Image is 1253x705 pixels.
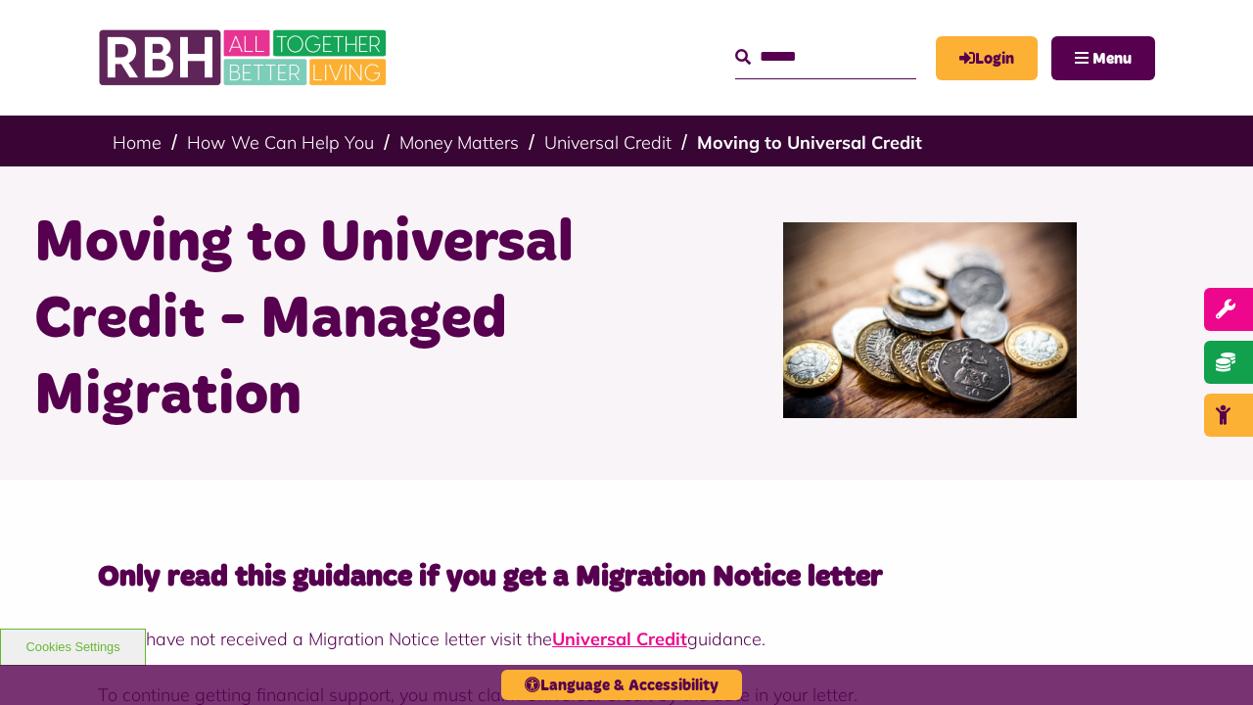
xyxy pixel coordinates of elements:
[501,670,742,700] button: Language & Accessibility
[544,131,672,154] a: Universal Credit
[783,222,1077,418] img: Money 2
[552,628,687,650] a: Universal Credit
[113,131,162,154] a: Home
[1092,51,1132,67] span: Menu
[98,20,392,96] img: RBH
[697,131,922,154] a: Moving to Universal Credit
[34,206,612,435] h1: Moving to Universal Credit - Managed Migration
[936,36,1038,80] a: MyRBH
[187,131,374,154] a: How We Can Help You
[1051,36,1155,80] button: Navigation
[98,626,1155,652] p: If you have not received a Migration Notice letter visit the guidance.
[98,562,883,591] strong: Only read this guidance if you get a Migration Notice letter
[399,131,519,154] a: Money Matters
[1165,617,1253,705] iframe: Netcall Web Assistant for live chat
